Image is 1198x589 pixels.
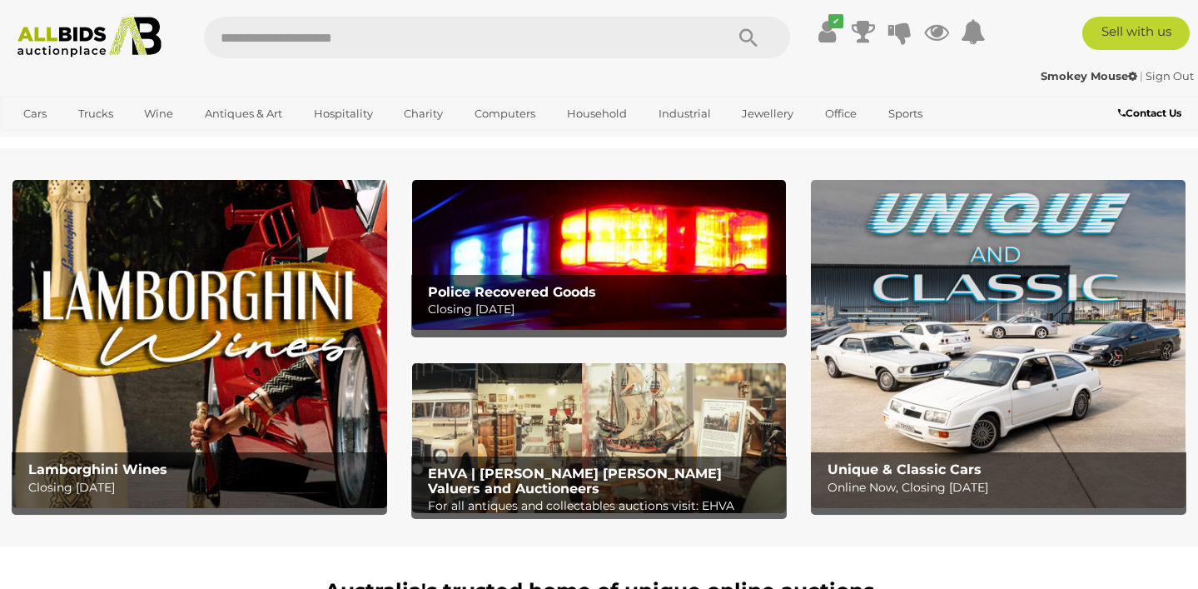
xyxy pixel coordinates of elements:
img: Allbids.com.au [9,17,170,57]
p: Closing [DATE] [28,477,379,498]
b: Unique & Classic Cars [828,462,982,477]
a: ✔ [814,17,839,47]
i: ✔ [828,14,843,28]
b: Lamborghini Wines [28,462,167,477]
a: Unique & Classic Cars Unique & Classic Cars Online Now, Closing [DATE] [811,180,1186,508]
b: Contact Us [1118,107,1181,119]
img: EHVA | Evans Hastings Valuers and Auctioneers [412,363,787,513]
a: Computers [464,100,546,127]
a: Contact Us [1118,104,1186,122]
img: Unique & Classic Cars [811,180,1186,508]
span: | [1140,69,1143,82]
img: Lamborghini Wines [12,180,387,508]
a: Sell with us [1082,17,1190,50]
a: Charity [393,100,454,127]
p: Online Now, Closing [DATE] [828,477,1178,498]
a: Office [814,100,867,127]
a: Trucks [67,100,124,127]
a: Jewellery [731,100,804,127]
a: Lamborghini Wines Lamborghini Wines Closing [DATE] [12,180,387,508]
a: Police Recovered Goods Police Recovered Goods Closing [DATE] [412,180,787,330]
b: Police Recovered Goods [428,284,596,300]
strong: Smokey Mouse [1041,69,1137,82]
a: EHVA | Evans Hastings Valuers and Auctioneers EHVA | [PERSON_NAME] [PERSON_NAME] Valuers and Auct... [412,363,787,513]
a: Sign Out [1146,69,1194,82]
a: Antiques & Art [194,100,293,127]
a: Smokey Mouse [1041,69,1140,82]
a: Household [556,100,638,127]
a: Industrial [648,100,722,127]
p: For all antiques and collectables auctions visit: EHVA [428,496,778,517]
a: Wine [133,100,184,127]
a: Sports [877,100,933,127]
button: Search [707,17,790,58]
img: Police Recovered Goods [412,180,787,330]
a: [GEOGRAPHIC_DATA] [12,127,152,155]
b: EHVA | [PERSON_NAME] [PERSON_NAME] Valuers and Auctioneers [428,466,722,497]
a: Hospitality [303,100,384,127]
p: Closing [DATE] [428,299,778,320]
a: Cars [12,100,57,127]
